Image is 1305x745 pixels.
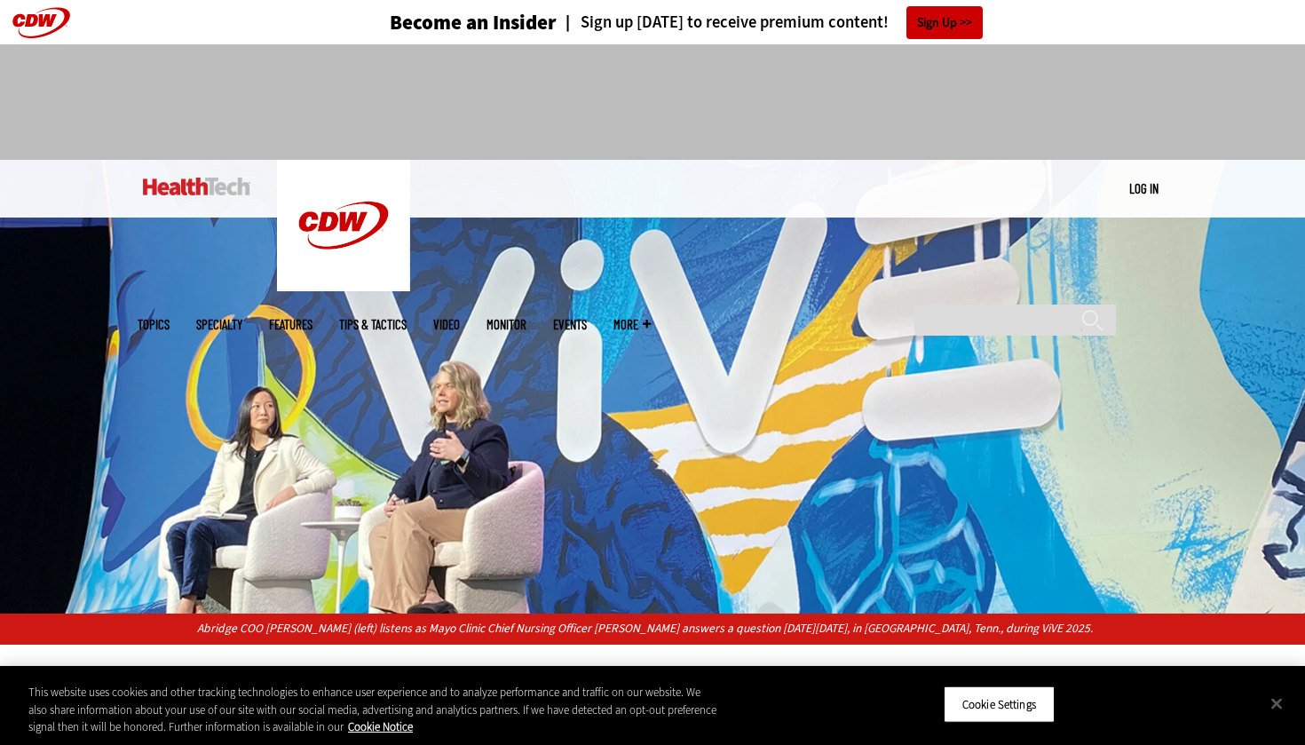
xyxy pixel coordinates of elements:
[390,12,557,33] h3: Become an Insider
[269,318,312,331] a: Features
[348,719,413,734] a: More information about your privacy
[1129,179,1159,198] div: User menu
[1129,180,1159,196] a: Log in
[486,318,526,331] a: MonITor
[557,14,889,31] a: Sign up [DATE] to receive premium content!
[196,318,242,331] span: Specialty
[613,318,651,331] span: More
[433,318,460,331] a: Video
[906,6,983,39] a: Sign Up
[143,178,250,195] img: Home
[197,619,1109,638] p: Abridge COO [PERSON_NAME] (left) listens as Mayo Clinic Chief Nursing Officer [PERSON_NAME] answe...
[28,684,718,736] div: This website uses cookies and other tracking technologies to enhance user experience and to analy...
[553,318,587,331] a: Events
[323,12,557,33] a: Become an Insider
[277,277,410,296] a: CDW
[339,318,407,331] a: Tips & Tactics
[944,686,1055,723] button: Cookie Settings
[329,62,976,142] iframe: advertisement
[1257,684,1296,723] button: Close
[277,160,410,291] img: Home
[138,318,170,331] span: Topics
